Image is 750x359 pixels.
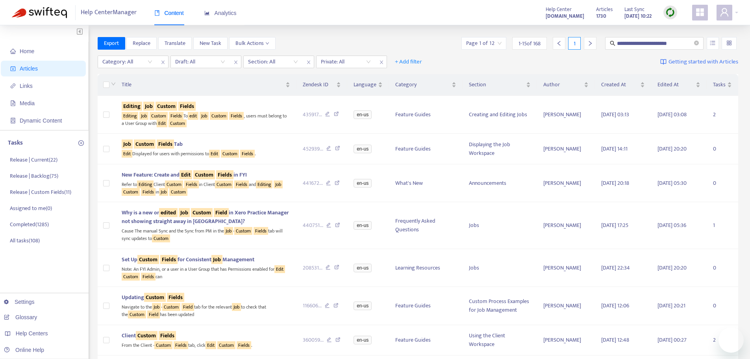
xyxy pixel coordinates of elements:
[169,119,187,127] sqkw: Custom
[469,80,525,89] span: Section
[10,66,16,71] span: account-book
[389,325,462,356] td: Feature Guides
[193,170,215,179] sqkw: Custom
[240,150,255,158] sqkw: Fields
[303,179,323,188] span: 441672 ...
[657,144,687,153] span: [DATE] 20:20
[10,188,71,196] p: Release | Custom Fields ( 11 )
[136,331,157,340] sqkw: Custom
[707,134,738,164] td: 0
[169,188,187,196] sqkw: Custom
[216,170,233,179] sqkw: Fields
[10,100,16,106] span: file-image
[463,287,537,325] td: Custom Process Examples for Job Management
[111,82,116,86] span: down
[537,134,595,164] td: [PERSON_NAME]
[601,144,628,153] span: [DATE] 14:11
[657,263,687,272] span: [DATE] 20:20
[303,221,323,230] span: 440751 ...
[20,65,38,72] span: Articles
[122,140,133,149] sqkw: Job
[651,74,707,96] th: Edited At
[546,11,584,20] a: [DOMAIN_NAME]
[162,303,180,311] sqkw: Custom
[122,80,283,89] span: Title
[587,41,593,46] span: right
[122,293,184,302] span: Updating
[274,265,285,273] sqkw: Edit
[601,110,629,119] span: [DATE] 03:13
[200,112,209,120] sqkw: Job
[122,188,140,196] sqkw: Custom
[304,58,314,67] span: close
[126,37,157,50] button: Replace
[188,112,198,120] sqkw: edit
[20,83,33,89] span: Links
[303,301,322,310] span: 116606 ...
[537,202,595,249] td: [PERSON_NAME]
[389,74,462,96] th: Category
[141,273,156,281] sqkw: Fields
[122,170,247,179] span: New Feature: Create and in FYI
[537,287,595,325] td: [PERSON_NAME]
[209,150,220,158] sqkw: Edit
[10,156,57,164] p: Release | Current ( 22 )
[694,40,699,47] span: close-circle
[122,140,183,149] span: Tab
[122,149,290,158] div: Displayed for users with permissions to .
[720,7,729,17] span: user
[122,226,290,242] div: Cause The manual Sync and the Sync from PM in the - tab will sync updates to
[141,188,156,196] sqkw: Fields
[215,180,233,188] sqkw: Custom
[147,311,160,318] sqkw: Field
[463,325,537,356] td: Using the Client Workspace
[98,37,125,50] button: Export
[4,299,35,305] a: Settings
[537,164,595,202] td: [PERSON_NAME]
[152,234,170,242] sqkw: Custom
[224,227,233,235] sqkw: Job
[20,100,35,106] span: Media
[274,180,283,188] sqkw: Job
[159,331,176,340] sqkw: Fields
[347,74,389,96] th: Language
[159,188,168,196] sqkw: Job
[10,118,16,123] span: container
[660,56,738,68] a: Getting started with Articles
[707,202,738,249] td: 1
[210,112,228,120] sqkw: Custom
[10,204,52,212] p: Assigned to me ( 0 )
[354,179,372,188] span: en-us
[546,12,584,20] strong: [DOMAIN_NAME]
[122,102,142,111] sqkw: Editing
[601,301,629,310] span: [DATE] 12:06
[10,172,58,180] p: Release | Backlog ( 75 )
[395,80,450,89] span: Category
[463,164,537,202] td: Announcements
[229,112,244,120] sqkw: Fields
[595,74,651,96] th: Created At
[389,56,428,68] button: + Add filter
[169,112,183,120] sqkw: Fields
[463,134,537,164] td: Displaying the Job Workspace
[389,202,462,249] td: Frequently Asked Questions
[601,80,638,89] span: Created At
[178,102,196,111] sqkw: Fields
[556,41,562,46] span: left
[256,180,272,188] sqkw: Editing
[389,96,462,134] td: Feature Guides
[657,110,687,119] span: [DATE] 03:08
[154,341,172,349] sqkw: Custom
[610,41,615,46] span: search
[231,58,241,67] span: close
[354,145,372,153] span: en-us
[389,287,462,325] td: Feature Guides
[657,221,686,230] span: [DATE] 05:36
[221,150,239,158] sqkw: Custom
[200,39,221,48] span: New Task
[463,96,537,134] td: Creating and Editing Jobs
[376,58,387,67] span: close
[354,336,372,344] span: en-us
[122,331,176,340] span: Client
[389,134,462,164] td: Feature Guides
